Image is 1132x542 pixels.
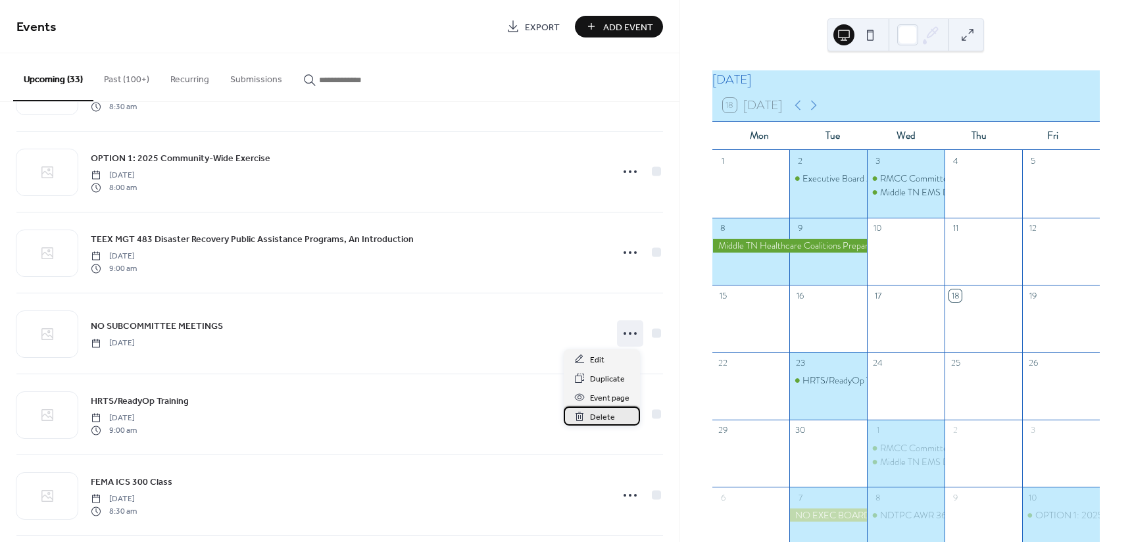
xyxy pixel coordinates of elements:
[712,70,1100,89] div: [DATE]
[867,172,945,185] div: RMCC Committee Meeting
[91,424,137,436] span: 9:00 am
[91,262,137,274] span: 9:00 am
[717,289,729,301] div: 15
[880,455,1012,468] div: Middle TN EMS Directors meeting
[575,16,663,37] button: Add Event
[795,424,806,436] div: 30
[13,53,93,101] button: Upcoming (33)
[867,441,945,455] div: RMCC Committee Meeting
[795,357,806,369] div: 23
[717,424,729,436] div: 29
[795,289,806,301] div: 16
[590,353,604,367] span: Edit
[949,491,961,503] div: 9
[717,491,729,503] div: 6
[1027,491,1039,503] div: 10
[872,357,884,369] div: 24
[497,16,570,37] a: Export
[91,395,189,408] span: HRTS/ReadyOp Training
[1027,357,1039,369] div: 26
[872,491,884,503] div: 8
[717,357,729,369] div: 22
[525,20,560,34] span: Export
[880,185,1012,199] div: Middle TN EMS Directors meeting
[949,155,961,166] div: 4
[867,508,945,522] div: NDTPC AWR 362 Flooding Hazards
[880,508,1018,522] div: NDTPC AWR 362 Flooding Hazards
[949,357,961,369] div: 25
[220,53,293,100] button: Submissions
[91,412,137,424] span: [DATE]
[91,152,270,166] span: OPTION 1: 2025 Community-Wide Exercise
[789,374,867,387] div: HRTS/ReadyOp Training
[1027,155,1039,166] div: 5
[795,222,806,234] div: 9
[91,320,223,333] span: NO SUBCOMMITTEE MEETINGS
[91,393,189,408] a: HRTS/ReadyOp Training
[1016,122,1089,150] div: Fri
[870,122,943,150] div: Wed
[880,441,986,455] div: RMCC Committee Meeting
[712,239,868,252] div: Middle TN Healthcare Coalitions Preparedness Conference 2025
[1027,222,1039,234] div: 12
[867,185,945,199] div: Middle TN EMS Directors meeting
[949,289,961,301] div: 18
[872,222,884,234] div: 10
[91,151,270,166] a: OPTION 1: 2025 Community-Wide Exercise
[91,182,137,193] span: 8:00 am
[880,172,986,185] div: RMCC Committee Meeting
[91,101,137,112] span: 8:30 am
[590,410,615,424] span: Delete
[91,476,172,489] span: FEMA ICS 300 Class
[789,172,867,185] div: Executive Board Meeting
[943,122,1016,150] div: Thu
[802,172,898,185] div: Executive Board Meeting
[949,222,961,234] div: 11
[795,491,806,503] div: 7
[1027,424,1039,436] div: 3
[160,53,220,100] button: Recurring
[93,53,160,100] button: Past (100+)
[91,232,414,247] a: TEEX MGT 483 Disaster Recovery Public Assistance Programs, An Introduction
[91,251,137,262] span: [DATE]
[91,233,414,247] span: TEEX MGT 483 Disaster Recovery Public Assistance Programs, An Introduction
[872,289,884,301] div: 17
[717,155,729,166] div: 1
[91,474,172,489] a: FEMA ICS 300 Class
[789,508,867,522] div: NO EXEC BOARD MEETING
[872,424,884,436] div: 1
[1027,289,1039,301] div: 19
[590,391,629,405] span: Event page
[91,505,137,517] span: 8:30 am
[795,155,806,166] div: 2
[949,424,961,436] div: 2
[91,170,137,182] span: [DATE]
[867,455,945,468] div: Middle TN EMS Directors meeting
[16,14,57,40] span: Events
[802,374,896,387] div: HRTS/ReadyOp Training
[91,318,223,333] a: NO SUBCOMMITTEE MEETINGS
[723,122,796,150] div: Mon
[590,372,625,386] span: Duplicate
[91,337,135,349] span: [DATE]
[717,222,729,234] div: 8
[91,493,137,505] span: [DATE]
[872,155,884,166] div: 3
[603,20,653,34] span: Add Event
[796,122,869,150] div: Tue
[1022,508,1100,522] div: OPTION 1: 2025 Community-Wide Exercise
